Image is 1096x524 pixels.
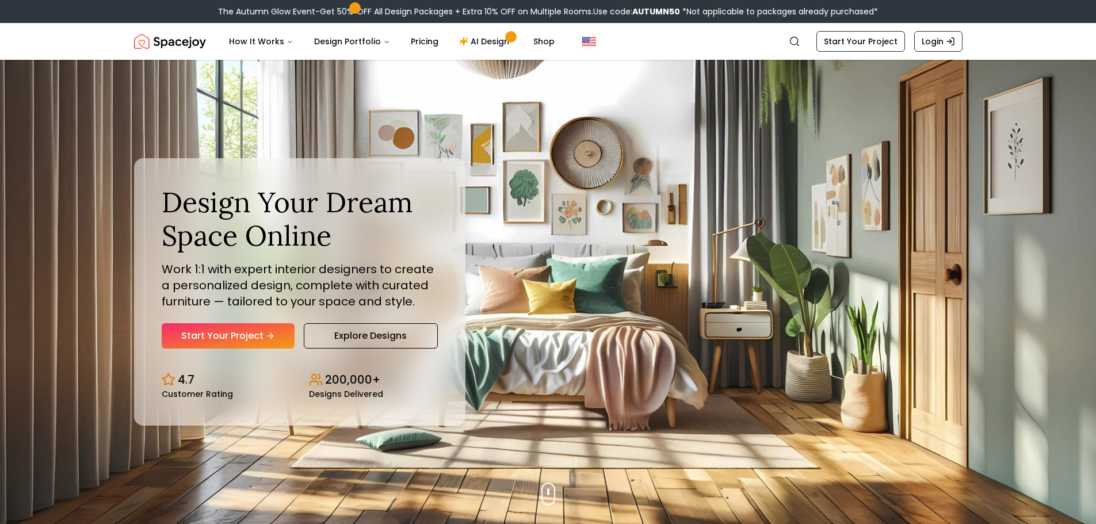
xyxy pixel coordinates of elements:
[178,372,194,388] p: 4.7
[134,30,206,53] img: Spacejoy Logo
[134,30,206,53] a: Spacejoy
[325,372,380,388] p: 200,000+
[816,31,905,52] a: Start Your Project
[524,30,564,53] a: Shop
[680,6,878,17] span: *Not applicable to packages already purchased*
[220,30,564,53] nav: Main
[914,31,963,52] a: Login
[304,323,438,349] a: Explore Designs
[593,6,680,17] span: Use code:
[309,390,383,398] small: Designs Delivered
[162,390,233,398] small: Customer Rating
[582,35,596,48] img: United States
[162,261,438,309] p: Work 1:1 with expert interior designers to create a personalized design, complete with curated fu...
[162,323,295,349] a: Start Your Project
[220,30,303,53] button: How It Works
[134,23,963,60] nav: Global
[305,30,399,53] button: Design Portfolio
[162,362,438,398] div: Design stats
[402,30,448,53] a: Pricing
[450,30,522,53] a: AI Design
[218,6,878,17] div: The Autumn Glow Event-Get 50% OFF All Design Packages + Extra 10% OFF on Multiple Rooms.
[632,6,680,17] b: AUTUMN50
[162,186,438,252] h1: Design Your Dream Space Online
